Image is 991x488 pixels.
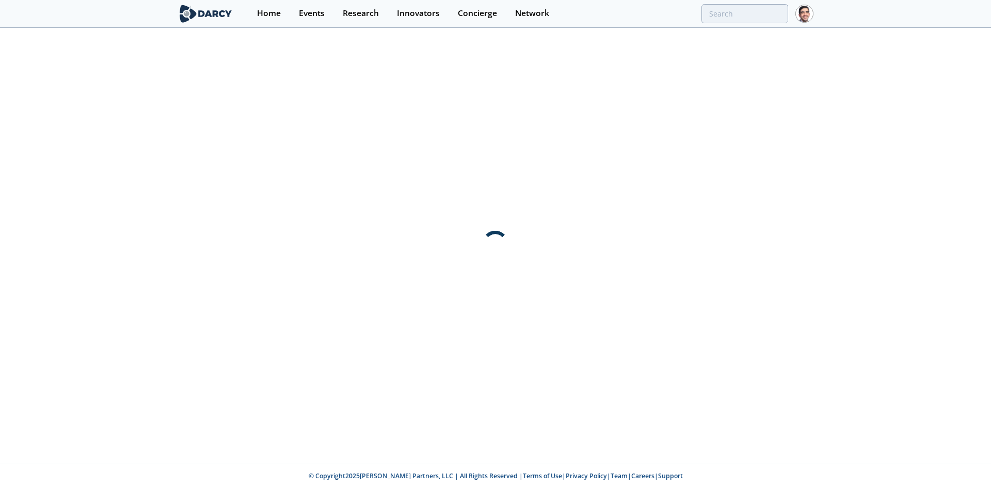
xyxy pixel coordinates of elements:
a: Team [611,471,628,480]
div: Research [343,9,379,18]
div: Events [299,9,325,18]
p: © Copyright 2025 [PERSON_NAME] Partners, LLC | All Rights Reserved | | | | | [114,471,877,481]
a: Careers [631,471,654,480]
div: Network [515,9,549,18]
a: Support [658,471,683,480]
input: Advanced Search [701,4,788,23]
a: Terms of Use [523,471,562,480]
div: Concierge [458,9,497,18]
img: logo-wide.svg [178,5,234,23]
img: Profile [795,5,813,23]
div: Home [257,9,281,18]
div: Innovators [397,9,440,18]
a: Privacy Policy [566,471,607,480]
